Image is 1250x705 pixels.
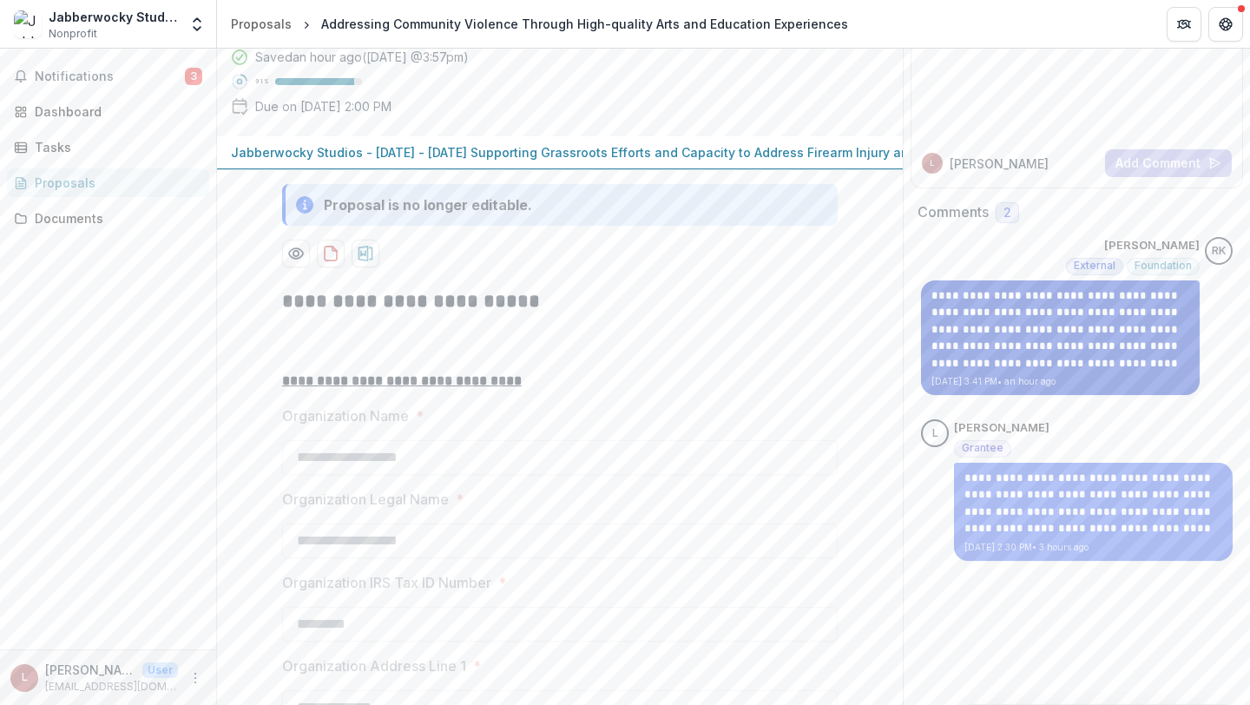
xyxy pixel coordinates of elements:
span: Grantee [962,442,1003,454]
p: User [142,662,178,678]
div: Linda [932,428,938,439]
a: Documents [7,204,209,233]
div: Tasks [35,138,195,156]
div: Linda [22,672,28,683]
button: download-proposal [352,240,379,267]
nav: breadcrumb [224,11,855,36]
p: [EMAIL_ADDRESS][DOMAIN_NAME] [45,679,178,695]
a: Tasks [7,133,209,161]
p: 91 % [255,76,268,88]
a: Proposals [7,168,209,197]
span: Nonprofit [49,26,97,42]
button: Notifications3 [7,63,209,90]
span: Notifications [35,69,185,84]
button: Add Comment [1105,149,1232,177]
p: [DATE] 3:41 PM • an hour ago [931,375,1189,388]
p: [PERSON_NAME] [950,155,1049,173]
div: Saved an hour ago ( [DATE] @ 3:57pm ) [255,48,469,66]
div: Documents [35,209,195,227]
div: Renee Klann [1212,246,1226,257]
button: Get Help [1208,7,1243,42]
h2: Comments [918,204,989,221]
span: External [1074,260,1115,272]
div: Addressing Community Violence Through High-quality Arts and Education Experiences [321,15,848,33]
div: Jabberwocky Studios [49,8,178,26]
div: Proposals [35,174,195,192]
p: Organization Address Line 1 [282,656,466,676]
a: Dashboard [7,97,209,126]
p: Organization Legal Name [282,489,449,510]
span: Foundation [1135,260,1192,272]
span: 3 [185,68,202,85]
p: [DATE] 2:30 PM • 3 hours ago [964,541,1222,554]
p: [PERSON_NAME] [45,661,135,679]
span: 2 [1003,206,1011,221]
button: Partners [1167,7,1201,42]
p: [PERSON_NAME] [1104,237,1200,254]
button: download-proposal [317,240,345,267]
a: Proposals [224,11,299,36]
div: Linda [930,159,935,168]
p: Due on [DATE] 2:00 PM [255,97,391,115]
div: Proposal is no longer editable. [324,194,532,215]
button: Open entity switcher [185,7,209,42]
p: Jabberwocky Studios - [DATE] - [DATE] Supporting Grassroots Efforts and Capacity to Address Firea... [231,143,1013,161]
div: Proposals [231,15,292,33]
div: Dashboard [35,102,195,121]
button: More [185,668,206,689]
p: [PERSON_NAME] [954,419,1049,437]
p: Organization IRS Tax ID Number [282,572,491,593]
img: Jabberwocky Studios [14,10,42,38]
button: Preview f146ea4a-9aa5-4a3e-8cec-1d4b2ea6fd7c-0.pdf [282,240,310,267]
p: Organization Name [282,405,409,426]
